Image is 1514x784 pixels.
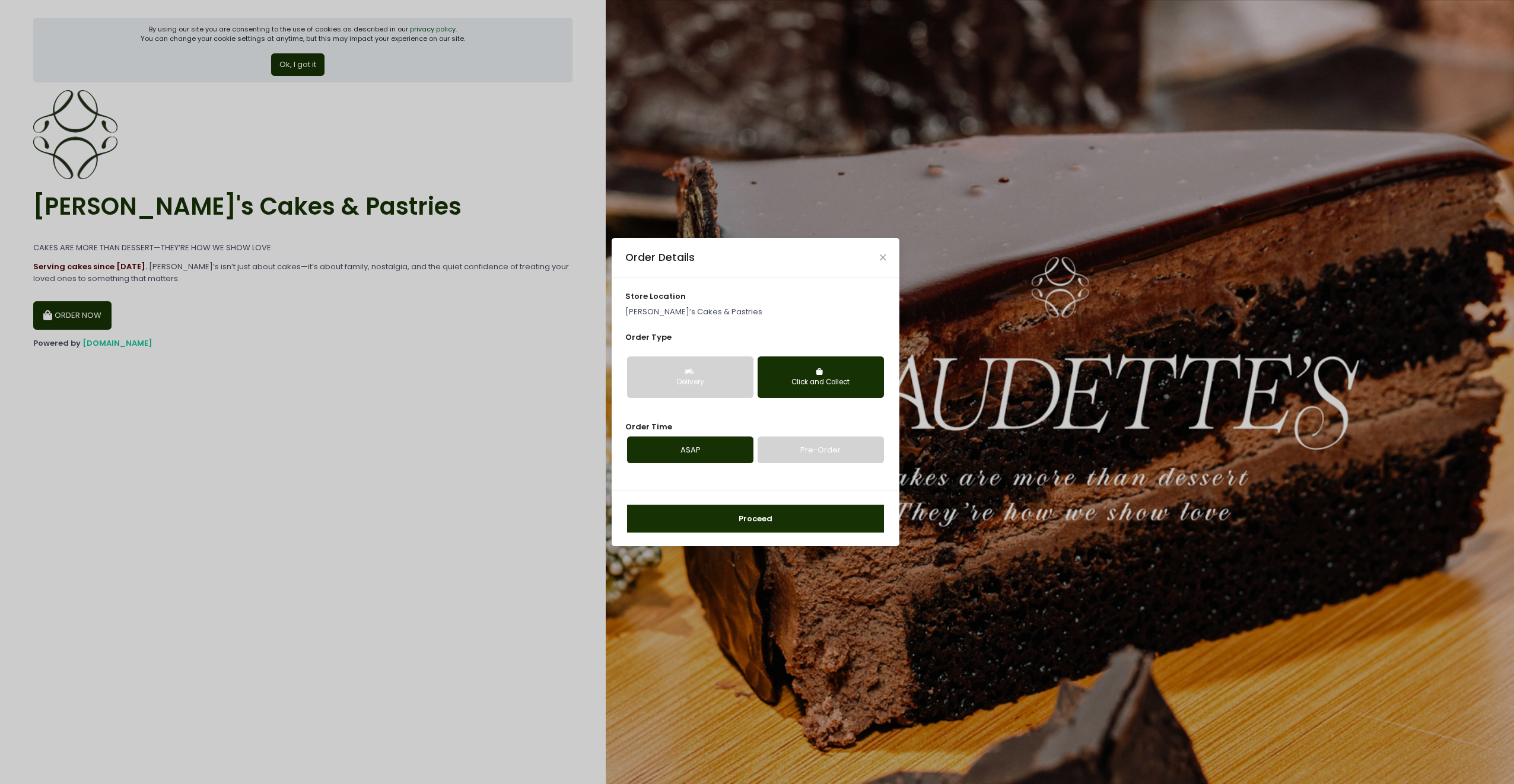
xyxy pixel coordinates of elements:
[758,356,884,398] button: Click and Collect
[635,377,745,388] div: Delivery
[625,291,686,302] span: store location
[627,436,753,464] a: ASAP
[625,332,672,343] span: Order Type
[766,377,876,388] div: Click and Collect
[625,250,695,265] div: Order Details
[880,254,886,260] button: Close
[625,306,886,318] p: [PERSON_NAME]’s Cakes & Pastries
[627,356,753,398] button: Delivery
[625,421,672,432] span: Order Time
[627,505,884,533] button: Proceed
[758,436,884,464] a: Pre-Order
